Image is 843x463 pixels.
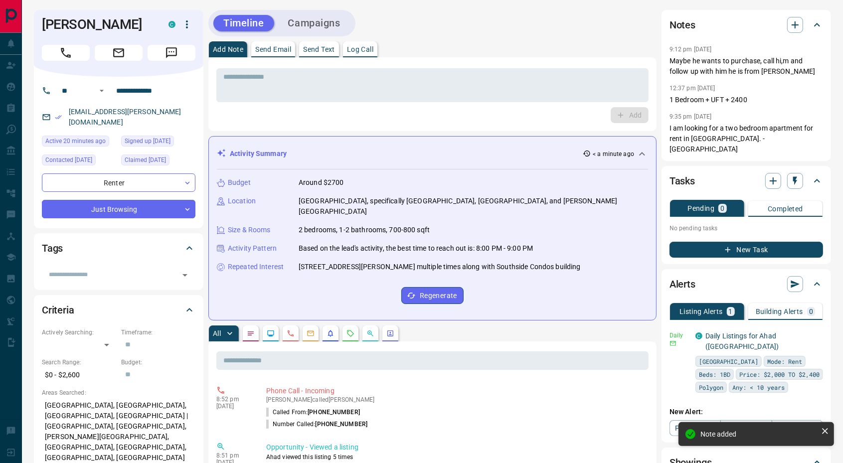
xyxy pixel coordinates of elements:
[366,329,374,337] svg: Opportunities
[125,136,170,146] span: Signed up [DATE]
[266,453,645,462] p: Ahad viewed this listing 5 times
[42,45,90,61] span: Call
[670,272,823,296] div: Alerts
[687,205,714,212] p: Pending
[69,108,181,126] a: [EMAIL_ADDRESS][PERSON_NAME][DOMAIN_NAME]
[670,46,712,53] p: 9:12 pm [DATE]
[96,85,108,97] button: Open
[266,408,360,417] p: Called From:
[386,329,394,337] svg: Agent Actions
[699,382,723,392] span: Polygon
[299,225,430,235] p: 2 bedrooms, 1-2 bathrooms, 700-800 sqft
[670,95,823,105] p: 1 Bedroom + UFT + 2400
[307,329,315,337] svg: Emails
[670,242,823,258] button: New Task
[670,56,823,77] p: Maybe he wants to purchase, call hi,m and follow up with him he is from [PERSON_NAME]
[768,205,803,212] p: Completed
[670,340,676,347] svg: Email
[228,262,284,272] p: Repeated Interest
[670,123,823,154] p: I am looking for a two bedroom apartment for rent in [GEOGRAPHIC_DATA]. - [GEOGRAPHIC_DATA]
[267,329,275,337] svg: Lead Browsing Activity
[670,169,823,193] div: Tasks
[732,382,785,392] span: Any: < 10 years
[213,15,274,31] button: Timeline
[42,136,116,150] div: Fri Aug 15 2025
[303,46,335,53] p: Send Text
[308,409,360,416] span: [PHONE_NUMBER]
[266,396,645,403] p: [PERSON_NAME] called [PERSON_NAME]
[670,17,695,33] h2: Notes
[121,136,195,150] div: Fri Aug 21 2020
[45,155,92,165] span: Contacted [DATE]
[55,114,62,121] svg: Email Verified
[670,276,695,292] h2: Alerts
[299,196,648,217] p: [GEOGRAPHIC_DATA], specifically [GEOGRAPHIC_DATA], [GEOGRAPHIC_DATA], and [PERSON_NAME][GEOGRAPHI...
[299,243,533,254] p: Based on the lead's activity, the best time to reach out is: 8:00 PM - 9:00 PM
[42,298,195,322] div: Criteria
[299,177,344,188] p: Around $2700
[169,21,175,28] div: condos.ca
[767,356,802,366] span: Mode: Rent
[729,308,733,315] p: 1
[228,177,251,188] p: Budget
[287,329,295,337] svg: Calls
[213,46,243,53] p: Add Note
[45,136,106,146] span: Active 20 minutes ago
[42,154,116,168] div: Sat Aug 10 2024
[42,302,74,318] h2: Criteria
[228,225,271,235] p: Size & Rooms
[121,154,195,168] div: Thu Apr 25 2024
[670,173,695,189] h2: Tasks
[228,196,256,206] p: Location
[42,367,116,383] p: $0 - $2,600
[670,113,712,120] p: 9:35 pm [DATE]
[42,388,195,397] p: Areas Searched:
[699,356,758,366] span: [GEOGRAPHIC_DATA]
[121,358,195,367] p: Budget:
[346,329,354,337] svg: Requests
[316,421,368,428] span: [PHONE_NUMBER]
[670,13,823,37] div: Notes
[121,328,195,337] p: Timeframe:
[125,155,166,165] span: Claimed [DATE]
[216,396,251,403] p: 8:52 pm
[42,328,116,337] p: Actively Searching:
[230,149,287,159] p: Activity Summary
[670,85,715,92] p: 12:37 pm [DATE]
[42,200,195,218] div: Just Browsing
[739,369,820,379] span: Price: $2,000 TO $2,400
[42,236,195,260] div: Tags
[266,442,645,453] p: Opportunity - Viewed a listing
[266,420,367,429] p: Number Called:
[278,15,350,31] button: Campaigns
[42,240,63,256] h2: Tags
[720,205,724,212] p: 0
[217,145,648,163] div: Activity Summary< a minute ago
[347,46,373,53] p: Log Call
[705,332,779,350] a: Daily Listings for Ahad ([GEOGRAPHIC_DATA])
[401,287,464,304] button: Regenerate
[670,407,823,417] p: New Alert:
[670,221,823,236] p: No pending tasks
[266,386,645,396] p: Phone Call - Incoming
[148,45,195,61] span: Message
[178,268,192,282] button: Open
[228,243,277,254] p: Activity Pattern
[756,308,803,315] p: Building Alerts
[670,331,689,340] p: Daily
[700,430,817,438] div: Note added
[95,45,143,61] span: Email
[299,262,581,272] p: [STREET_ADDRESS][PERSON_NAME] multiple times along with Southside Condos building
[42,16,154,32] h1: [PERSON_NAME]
[216,403,251,410] p: [DATE]
[670,420,721,436] a: Property
[216,452,251,459] p: 8:51 pm
[255,46,291,53] p: Send Email
[695,332,702,339] div: condos.ca
[699,369,730,379] span: Beds: 1BD
[42,173,195,192] div: Renter
[213,330,221,337] p: All
[679,308,723,315] p: Listing Alerts
[593,150,634,158] p: < a minute ago
[327,329,335,337] svg: Listing Alerts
